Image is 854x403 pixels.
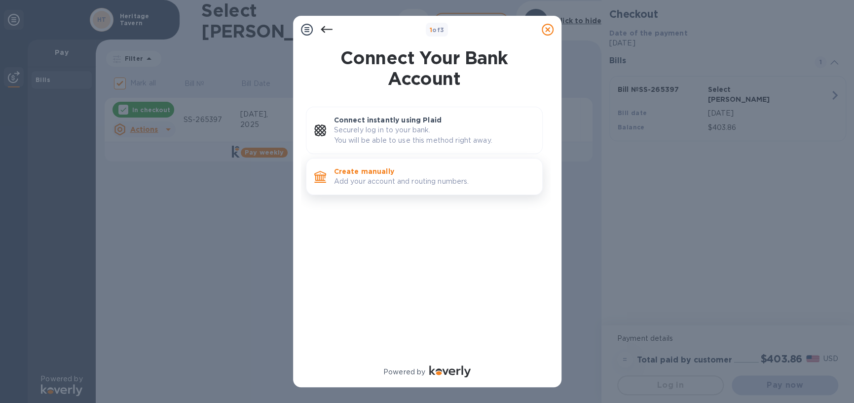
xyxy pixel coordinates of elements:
[334,166,534,176] p: Create manually
[429,365,471,377] img: Logo
[334,125,534,146] p: Securely log in to your bank. You will be able to use this method right away.
[334,176,534,187] p: Add your account and routing numbers.
[430,26,445,34] b: of 3
[430,26,432,34] span: 1
[383,367,425,377] p: Powered by
[334,115,534,125] p: Connect instantly using Plaid
[302,47,547,89] h1: Connect Your Bank Account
